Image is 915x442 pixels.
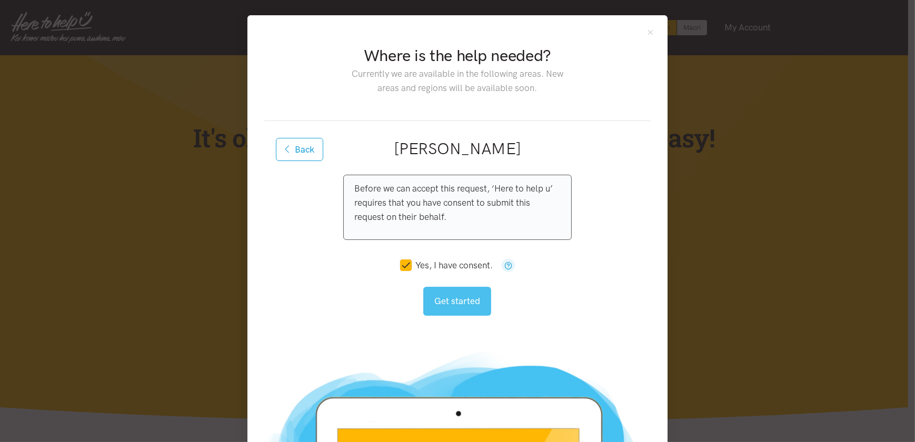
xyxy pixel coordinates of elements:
[281,138,634,160] h2: [PERSON_NAME]
[400,261,493,270] label: Yes, I have consent.
[343,67,571,95] p: Currently we are available in the following areas. New areas and regions will be available soon.
[354,182,560,225] p: Before we can accept this request, ‘Here to help u’ requires that you have consent to submit this...
[276,138,323,161] button: Back
[646,28,655,37] button: Close
[423,287,491,316] button: Get started
[343,45,571,67] h2: Where is the help needed?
